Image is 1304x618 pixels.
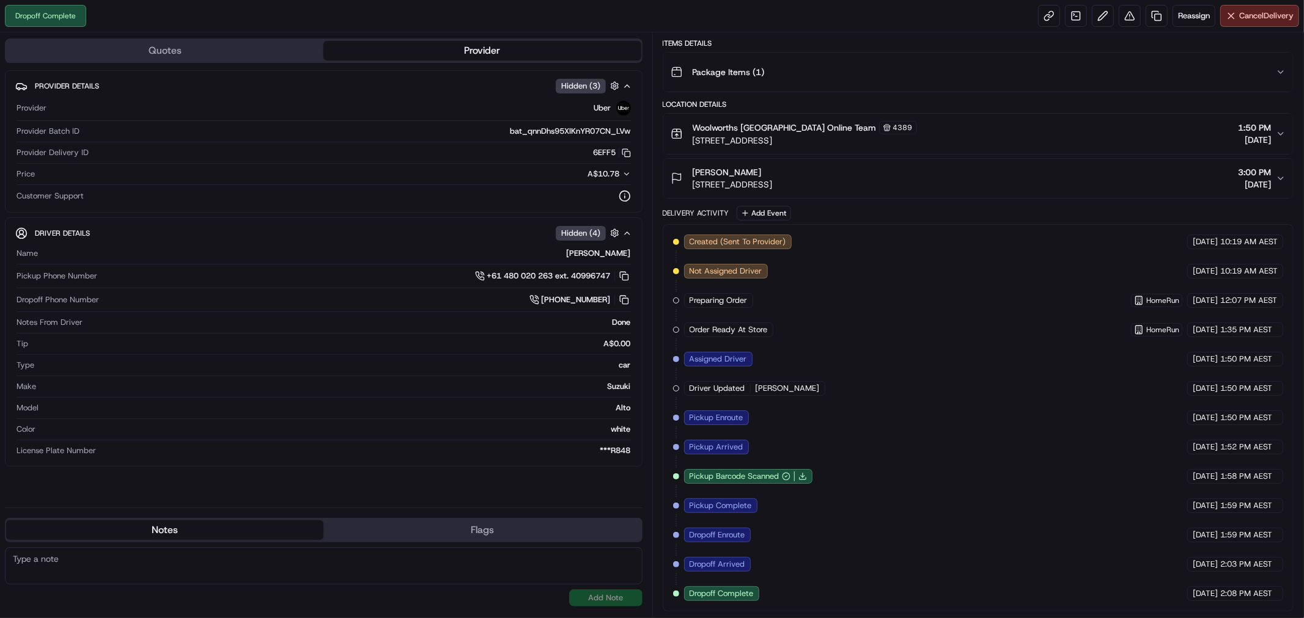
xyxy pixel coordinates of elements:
[6,41,323,60] button: Quotes
[1193,295,1218,306] span: [DATE]
[1238,178,1271,191] span: [DATE]
[17,191,84,202] span: Customer Support
[1173,5,1215,27] button: Reassign
[35,228,90,238] span: Driver Details
[1220,383,1272,394] span: 1:50 PM AEST
[556,225,622,241] button: Hidden (4)
[12,117,34,139] img: 1736555255976-a54dd68f-1ca7-489b-9aae-adbdc363a1c4
[1193,383,1218,394] span: [DATE]
[1193,266,1218,277] span: [DATE]
[17,402,39,413] span: Model
[594,147,631,158] button: 6EFF5
[33,338,631,349] div: A$0.00
[510,126,631,137] span: bat_qnnDhs95XIKnYR07CN_LVw
[690,383,745,394] span: Driver Updated
[1239,10,1294,21] span: Cancel Delivery
[690,354,747,365] span: Assigned Driver
[15,223,632,243] button: Driver DetailsHidden (4)
[12,49,223,68] p: Welcome 👋
[17,445,96,456] span: License Plate Number
[17,338,28,349] span: Tip
[1146,296,1179,305] span: HomeRun
[1193,500,1218,511] span: [DATE]
[663,208,729,218] div: Delivery Activity
[690,266,762,277] span: Not Assigned Driver
[17,271,97,282] span: Pickup Phone Number
[17,360,34,371] span: Type
[17,424,35,435] span: Color
[1238,134,1271,146] span: [DATE]
[1220,471,1272,482] span: 1:58 PM AEST
[17,103,46,114] span: Provider
[663,100,1294,109] div: Location Details
[561,81,600,92] span: Hidden ( 3 )
[1193,529,1218,540] span: [DATE]
[323,520,641,540] button: Flags
[690,471,790,482] button: Pickup Barcode Scanned
[690,324,768,335] span: Order Ready At Store
[588,169,620,179] span: A$10.78
[693,66,765,78] span: Package Items ( 1 )
[122,207,148,216] span: Pylon
[24,177,94,189] span: Knowledge Base
[323,41,641,60] button: Provider
[556,78,622,93] button: Hidden (3)
[542,294,611,305] span: [PHONE_NUMBER]
[1193,588,1218,599] span: [DATE]
[737,206,791,220] button: Add Event
[1193,442,1218,453] span: [DATE]
[32,79,202,92] input: Clear
[1193,324,1218,335] span: [DATE]
[1146,325,1179,335] span: HomeRun
[690,559,745,570] span: Dropoff Arrived
[39,360,631,371] div: car
[690,471,779,482] span: Pickup Barcode Scanned
[17,381,36,392] span: Make
[17,248,38,259] span: Name
[1193,559,1218,570] span: [DATE]
[663,53,1294,92] button: Package Items (1)
[1220,559,1272,570] span: 2:03 PM AEST
[523,169,631,180] button: A$10.78
[1220,5,1299,27] button: CancelDelivery
[17,126,79,137] span: Provider Batch ID
[1220,588,1272,599] span: 2:08 PM AEST
[561,228,600,239] span: Hidden ( 4 )
[693,134,917,147] span: [STREET_ADDRESS]
[41,381,631,392] div: Suzuki
[17,169,35,180] span: Price
[475,269,631,283] a: +61 480 020 263 ext. 40996747
[693,122,877,134] span: Woolworths [GEOGRAPHIC_DATA] Online Team
[690,442,743,453] span: Pickup Arrived
[87,317,631,328] div: Done
[43,248,631,259] div: [PERSON_NAME]
[1220,266,1278,277] span: 10:19 AM AEST
[1178,10,1210,21] span: Reassign
[1238,122,1271,134] span: 1:50 PM
[690,295,748,306] span: Preparing Order
[12,12,37,37] img: Nash
[40,424,631,435] div: white
[7,172,98,194] a: 📗Knowledge Base
[1220,442,1272,453] span: 1:52 PM AEST
[1193,236,1218,247] span: [DATE]
[1220,295,1277,306] span: 12:07 PM AEST
[529,293,631,307] a: [PHONE_NUMBER]
[594,103,611,114] span: Uber
[43,402,631,413] div: Alto
[35,81,99,91] span: Provider Details
[1193,471,1218,482] span: [DATE]
[756,383,820,394] span: [PERSON_NAME]
[616,101,631,115] img: uber-new-logo.jpeg
[15,76,632,96] button: Provider DetailsHidden (3)
[893,123,913,133] span: 4389
[1220,529,1272,540] span: 1:59 PM AEST
[1238,166,1271,178] span: 3:00 PM
[690,529,745,540] span: Dropoff Enroute
[487,271,611,282] span: +61 480 020 263 ext. 40996747
[690,412,743,423] span: Pickup Enroute
[663,159,1294,198] button: [PERSON_NAME][STREET_ADDRESS]3:00 PM[DATE]
[690,236,786,247] span: Created (Sent To Provider)
[690,500,752,511] span: Pickup Complete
